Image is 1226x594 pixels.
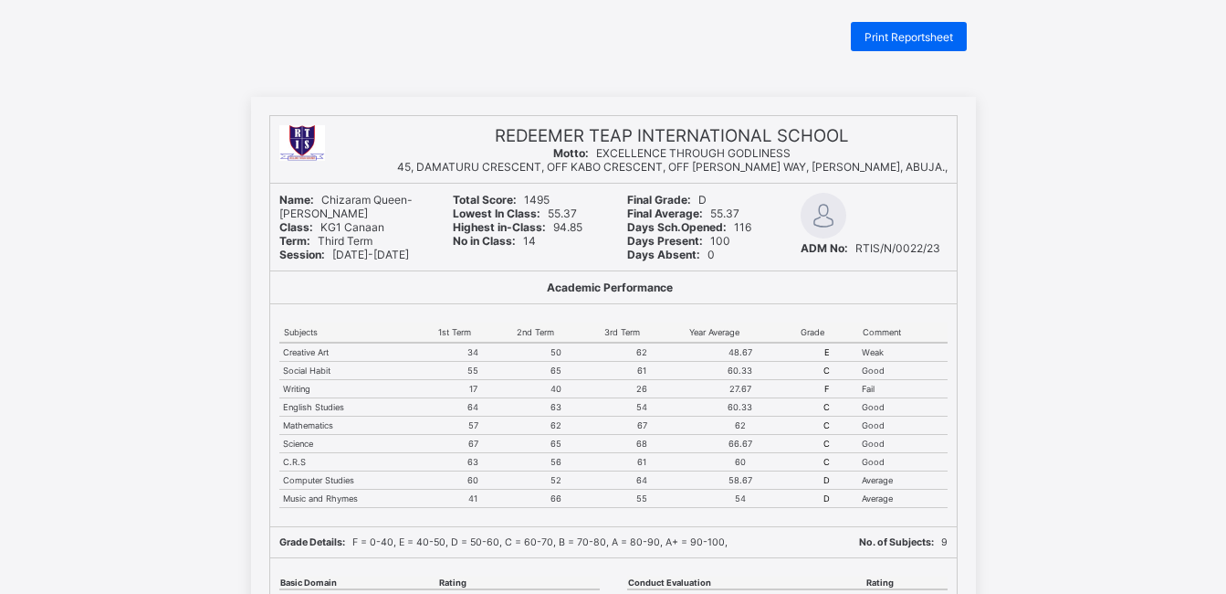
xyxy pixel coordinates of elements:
[627,248,715,261] span: 0
[434,398,513,417] td: 64
[434,343,513,362] td: 34
[512,435,600,453] td: 65
[685,435,796,453] td: 66.67
[279,343,434,362] td: Creative Art
[453,207,577,220] span: 55.37
[434,472,513,490] td: 60
[279,248,325,261] b: Session:
[600,362,684,380] td: 61
[796,343,858,362] td: E
[858,453,948,472] td: Good
[685,362,796,380] td: 60.33
[279,435,434,453] td: Science
[685,398,796,417] td: 60.33
[512,472,600,490] td: 52
[279,193,314,207] b: Name:
[858,380,948,398] td: Fail
[453,234,536,248] span: 14
[859,536,948,548] span: 9
[453,220,546,234] b: Highest in-Class:
[279,234,310,248] b: Term:
[600,417,684,435] td: 67
[858,490,948,508] td: Average
[279,453,434,472] td: C.R.S
[434,417,513,435] td: 57
[434,323,513,343] th: 1st Term
[279,490,434,508] td: Music and Rhymes
[279,536,345,548] b: Grade Details:
[796,362,858,380] td: C
[858,323,948,343] th: Comment
[796,417,858,435] td: C
[512,417,600,435] td: 62
[627,234,730,248] span: 100
[685,380,796,398] td: 27.67
[434,435,513,453] td: 67
[796,453,858,472] td: C
[453,207,540,220] b: Lowest In Class:
[279,362,434,380] td: Social Habit
[279,472,434,490] td: Computer Studies
[685,417,796,435] td: 62
[864,30,953,44] span: Print Reportsheet
[279,417,434,435] td: Mathematics
[627,220,727,234] b: Days Sch.Opened:
[397,160,948,174] span: 45, DAMATURU CRESCENT, OFF KABO CRESCENT, OFF [PERSON_NAME] WAY, [PERSON_NAME], ABUJA.,
[279,234,372,248] span: Third Term
[685,323,796,343] th: Year Average
[865,577,948,589] th: Rating
[858,398,948,417] td: Good
[685,490,796,508] td: 54
[858,362,948,380] td: Good
[512,343,600,362] td: 50
[858,472,948,490] td: Average
[279,577,438,589] th: Basic Domain
[600,323,684,343] th: 3rd Term
[627,220,751,234] span: 116
[627,207,703,220] b: Final Average:
[453,193,517,207] b: Total Score:
[600,472,684,490] td: 64
[279,536,728,548] span: F = 0-40, E = 40-50, D = 50-60, C = 60-70, B = 70-80, A = 80-90, A+ = 90-100,
[858,435,948,453] td: Good
[434,362,513,380] td: 55
[796,323,858,343] th: Grade
[453,220,582,234] span: 94.85
[279,380,434,398] td: Writing
[600,398,684,417] td: 54
[512,490,600,508] td: 66
[512,380,600,398] td: 40
[279,398,434,417] td: English Studies
[600,453,684,472] td: 61
[434,490,513,508] td: 41
[627,207,739,220] span: 55.37
[512,362,600,380] td: 65
[495,125,849,146] span: REDEEMER TEAP INTERNATIONAL SCHOOL
[600,435,684,453] td: 68
[796,490,858,508] td: D
[600,490,684,508] td: 55
[627,193,691,207] b: Final Grade:
[796,472,858,490] td: D
[438,577,600,589] th: Rating
[279,220,384,234] span: KG1 Canaan
[453,193,550,207] span: 1495
[859,536,934,548] b: No. of Subjects:
[801,241,848,255] b: ADM No:
[627,248,700,261] b: Days Absent:
[434,380,513,398] td: 17
[553,146,791,160] span: EXCELLENCE THROUGH GODLINESS
[279,220,313,234] b: Class:
[627,234,703,248] b: Days Present:
[279,193,413,220] span: Chizaram Queen-[PERSON_NAME]
[685,453,796,472] td: 60
[547,281,673,294] b: Academic Performance
[858,417,948,435] td: Good
[512,323,600,343] th: 2nd Term
[796,398,858,417] td: C
[279,323,434,343] th: Subjects
[600,343,684,362] td: 62
[279,248,409,261] span: [DATE]-[DATE]
[858,343,948,362] td: Weak
[796,380,858,398] td: F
